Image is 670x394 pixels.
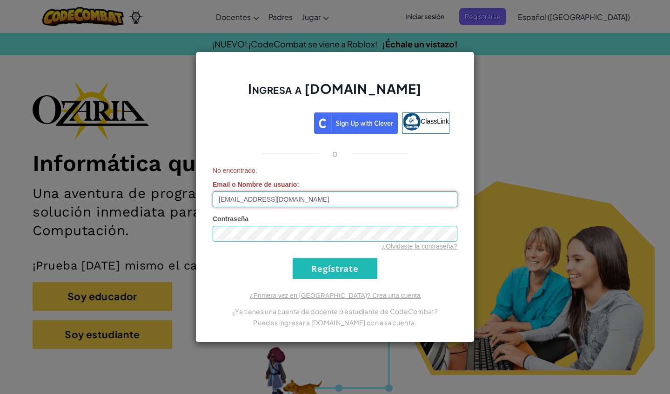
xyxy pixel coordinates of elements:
img: clever_sso_button@2x.png [314,112,398,134]
h2: Ingresa a [DOMAIN_NAME] [213,80,457,107]
input: Regístrate [293,258,377,279]
div: Acceder con Google. Se abre en una pestaña nueva [221,112,309,132]
span: Email o Nombre de usuario [213,181,297,188]
img: classlink-logo-small.png [403,113,421,131]
p: ¿Ya tienes una cuenta de docente o estudiante de CodeCombat? [213,306,457,317]
p: Puedes ingresar a [DOMAIN_NAME] con esa cuenta. [213,317,457,328]
iframe: Botón de Acceder con Google [216,112,314,132]
span: No encontrado. [213,166,457,175]
a: ¿Primera vez en [GEOGRAPHIC_DATA]? Crea una cuenta [249,292,421,299]
a: ¿Olvidaste la contraseña? [382,243,457,250]
span: ClassLink [421,118,449,125]
p: o [332,148,338,159]
span: Contraseña [213,215,248,223]
label: : [213,180,299,189]
a: Acceder con Google. Se abre en una pestaña nueva [221,112,309,134]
